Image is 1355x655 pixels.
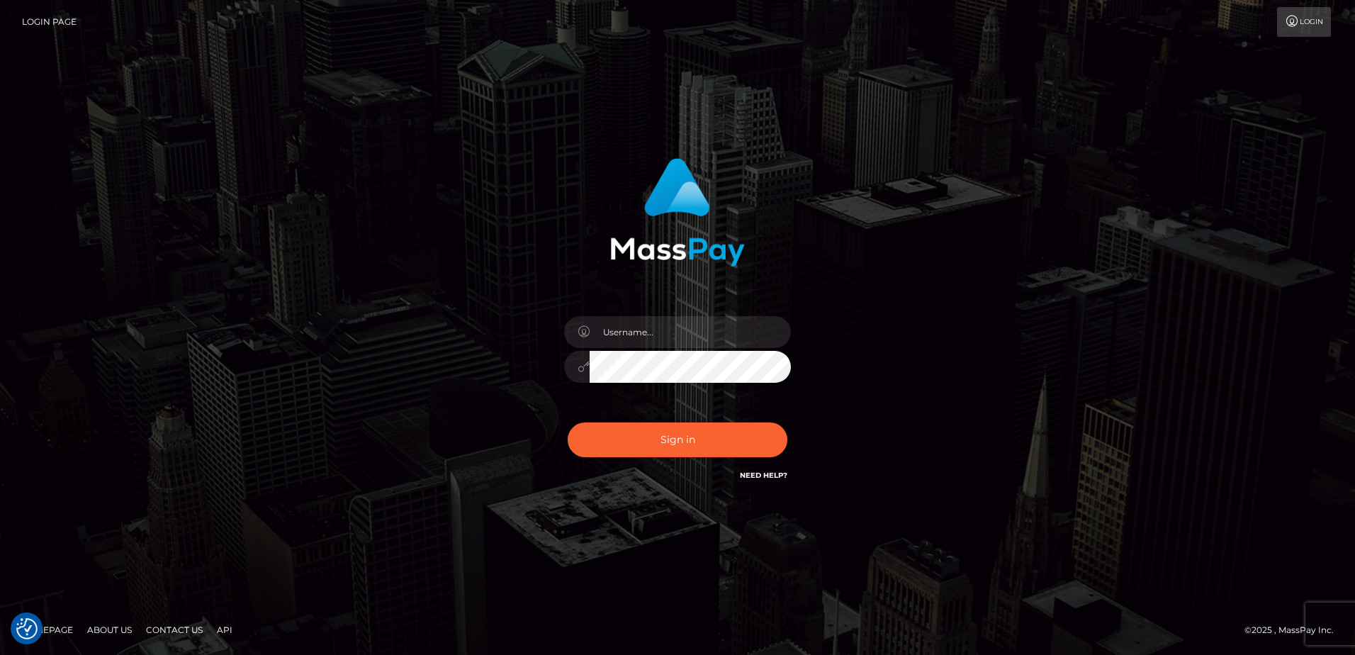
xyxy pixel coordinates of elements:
[22,7,77,37] a: Login Page
[211,619,238,641] a: API
[610,158,745,267] img: MassPay Login
[568,422,787,457] button: Sign in
[1277,7,1331,37] a: Login
[1244,622,1344,638] div: © 2025 , MassPay Inc.
[740,471,787,480] a: Need Help?
[16,619,79,641] a: Homepage
[16,618,38,639] img: Revisit consent button
[16,618,38,639] button: Consent Preferences
[81,619,137,641] a: About Us
[140,619,208,641] a: Contact Us
[590,316,791,348] input: Username...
